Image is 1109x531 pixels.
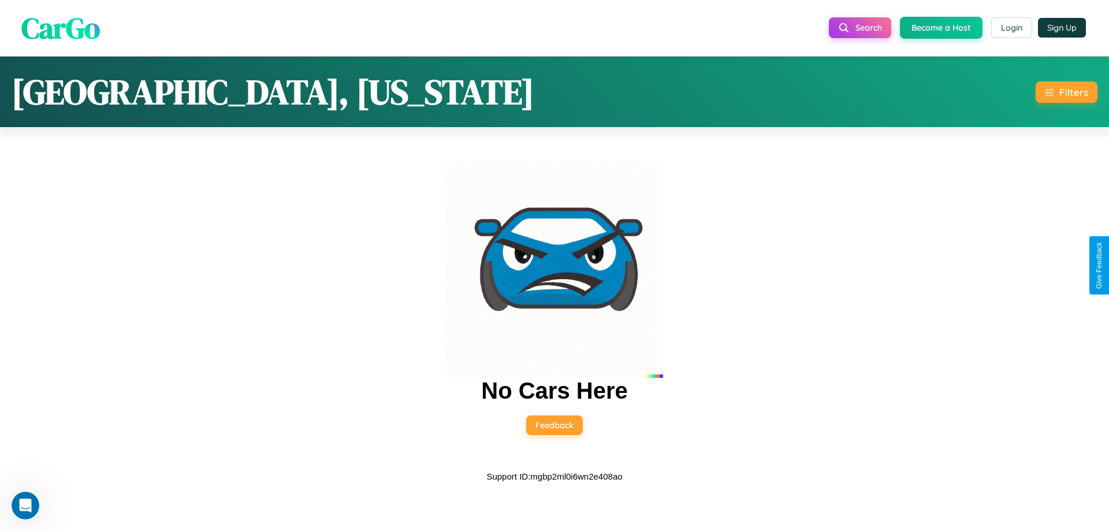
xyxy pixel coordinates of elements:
span: CarGo [21,8,100,47]
div: Filters [1059,86,1088,98]
iframe: Intercom live chat [12,492,39,519]
div: Give Feedback [1095,242,1103,289]
p: Support ID: mgbp2ml0i6wn2e408ao [486,469,622,484]
button: Search [829,17,891,38]
button: Sign Up [1038,18,1086,38]
span: Search [855,23,882,33]
img: car [446,161,663,378]
button: Login [991,17,1032,38]
button: Become a Host [900,17,983,39]
button: Filters [1036,81,1097,103]
h1: [GEOGRAPHIC_DATA], [US_STATE] [12,68,534,116]
button: Feedback [526,415,583,435]
h2: No Cars Here [481,378,627,404]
